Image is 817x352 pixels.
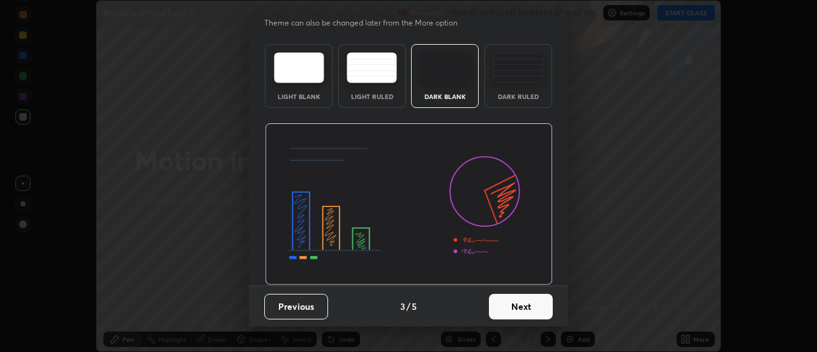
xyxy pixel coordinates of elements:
h4: 3 [400,300,405,313]
div: Light Ruled [347,93,398,100]
div: Dark Blank [419,93,470,100]
button: Next [489,294,553,319]
img: darkTheme.f0cc69e5.svg [420,52,470,83]
img: darkThemeBanner.d06ce4a2.svg [265,123,553,286]
img: darkRuledTheme.de295e13.svg [493,52,543,83]
h4: 5 [412,300,417,313]
img: lightTheme.e5ed3b09.svg [274,52,324,83]
button: Previous [264,294,328,319]
div: Light Blank [273,93,324,100]
p: Theme can also be changed later from the More option [264,17,471,29]
div: Dark Ruled [493,93,544,100]
h4: / [407,300,410,313]
img: lightRuledTheme.5fabf969.svg [347,52,397,83]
